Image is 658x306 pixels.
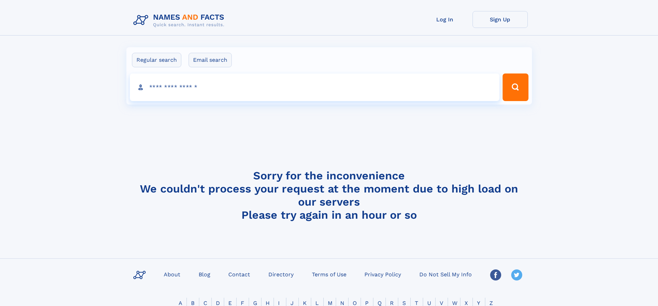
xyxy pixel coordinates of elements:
a: About [161,269,183,279]
a: Privacy Policy [362,269,404,279]
input: search input [130,73,500,101]
a: Contact [226,269,253,279]
a: Log In [417,11,473,28]
img: Twitter [511,269,522,280]
a: Terms of Use [309,269,349,279]
label: Regular search [132,53,181,67]
a: Blog [196,269,213,279]
a: Sign Up [473,11,528,28]
label: Email search [189,53,232,67]
img: Facebook [490,269,501,280]
a: Directory [266,269,296,279]
button: Search Button [503,73,528,101]
img: Logo Names and Facts [131,11,230,30]
h4: Sorry for the inconvenience We couldn't process your request at the moment due to high load on ou... [131,169,528,221]
a: Do Not Sell My Info [417,269,475,279]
